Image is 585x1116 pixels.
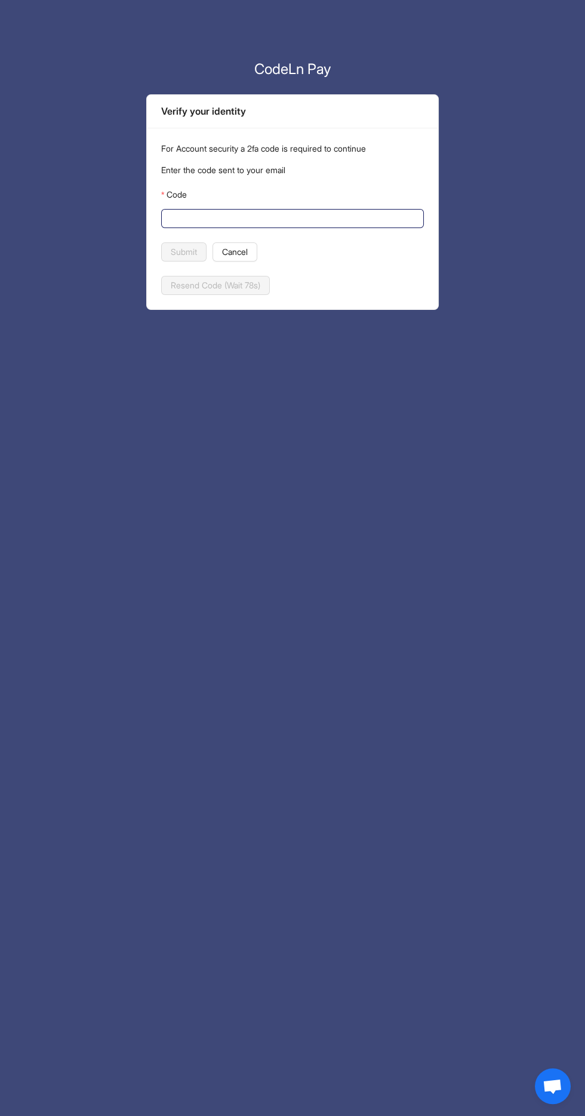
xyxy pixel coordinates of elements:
[535,1068,571,1104] div: Open chat
[146,59,439,80] p: CodeLn Pay
[161,164,424,177] p: Enter the code sent to your email
[161,242,207,262] button: Submit
[171,279,260,292] span: Resend Code (Wait 78s)
[161,104,424,119] div: Verify your identity
[161,142,424,155] p: For Account security a 2fa code is required to continue
[161,185,187,204] label: Code
[168,212,414,225] input: Code
[161,276,270,295] button: Resend Code (Wait 78s)
[222,245,248,259] span: Cancel
[213,242,257,262] button: Cancel
[171,245,197,259] span: Submit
